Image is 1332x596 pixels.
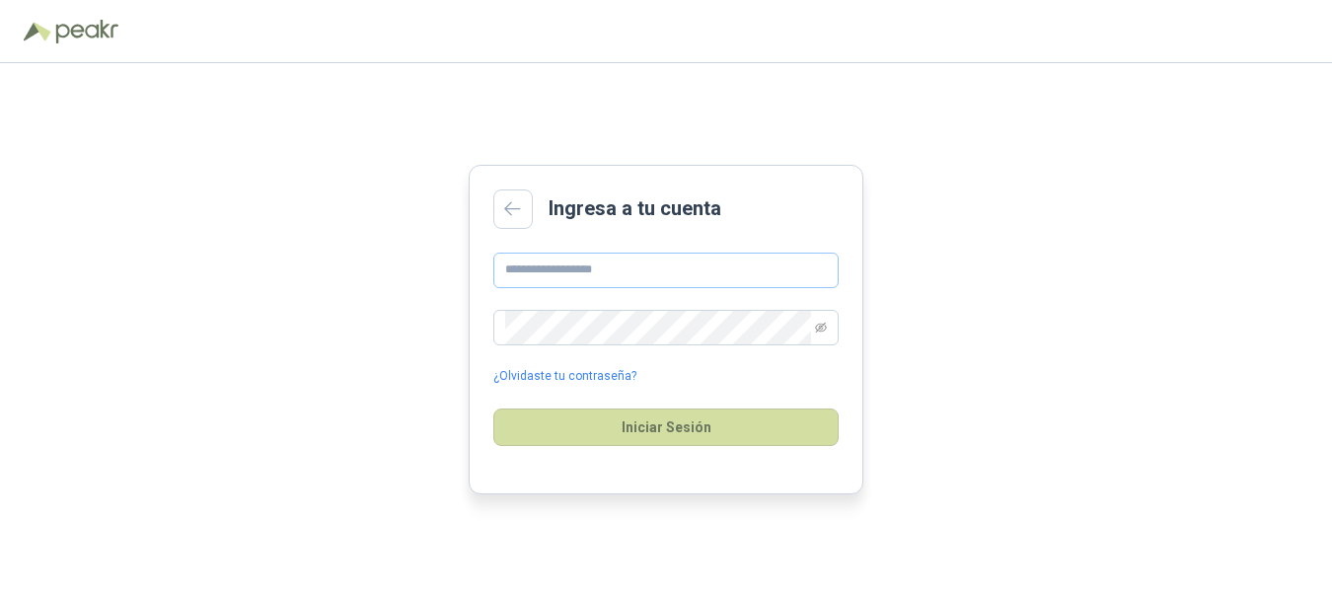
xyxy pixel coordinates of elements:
button: Iniciar Sesión [493,409,839,446]
img: Logo [24,22,51,41]
img: Peakr [55,20,118,43]
span: eye-invisible [815,322,827,334]
h2: Ingresa a tu cuenta [549,193,721,224]
a: ¿Olvidaste tu contraseña? [493,367,636,386]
